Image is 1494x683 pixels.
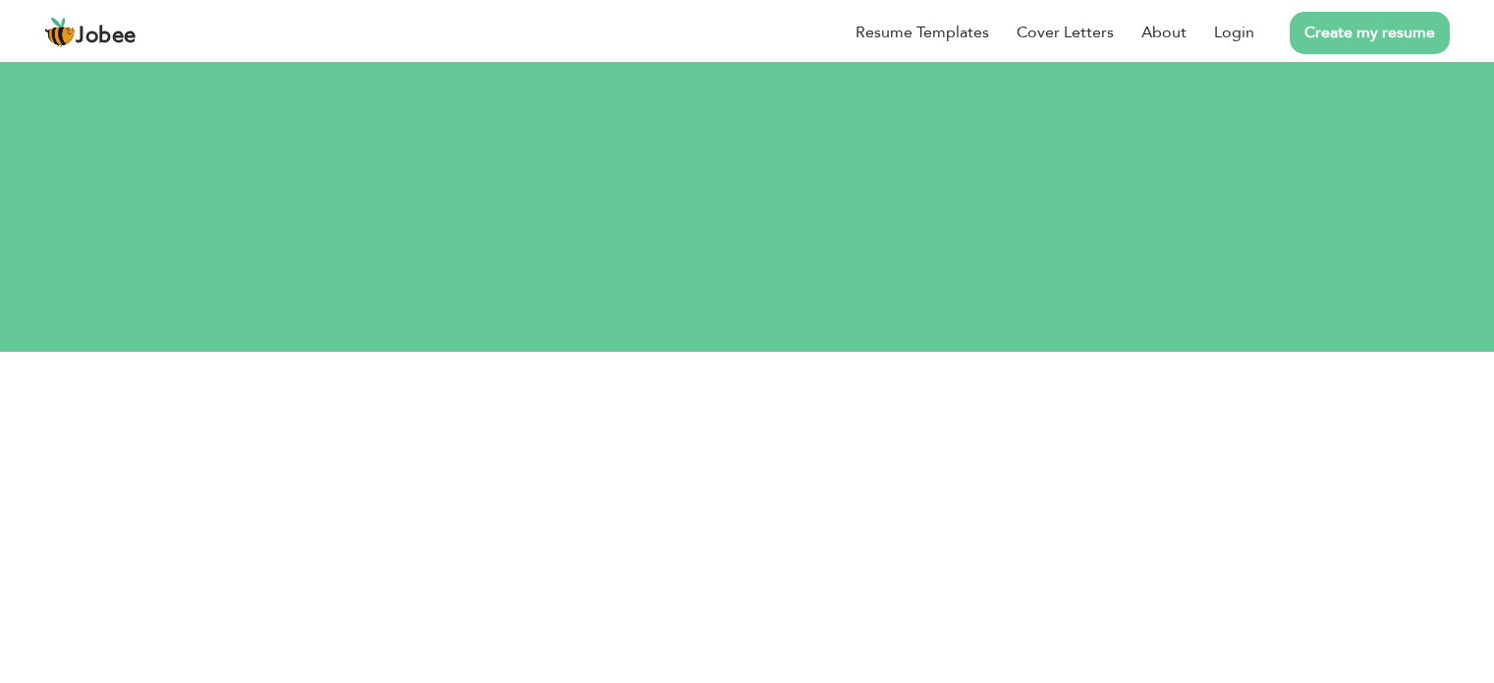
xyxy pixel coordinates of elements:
[44,17,76,48] img: jobee.io
[76,26,137,47] span: Jobee
[1214,21,1254,44] a: Login
[44,17,137,48] a: Jobee
[1141,21,1187,44] a: About
[856,21,989,44] a: Resume Templates
[1290,12,1450,54] a: Create my resume
[1017,21,1114,44] a: Cover Letters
